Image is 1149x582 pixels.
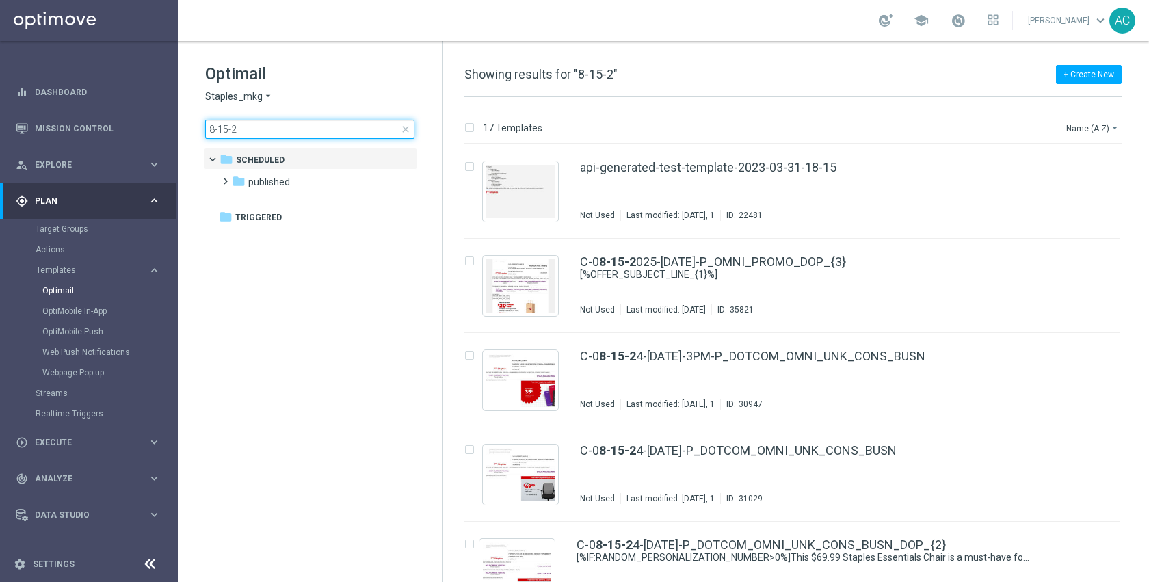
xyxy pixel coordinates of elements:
i: folder [232,174,246,188]
span: Templates [36,266,134,274]
a: [%OFFER_SUBJECT_LINE_{1}%] [580,268,1031,281]
a: Actions [36,244,142,255]
a: [%IF:RANDOM_PERSONALIZATION_NUMBER>0%]This $69.99 Staples Essentials Chair is a must-have for eve... [577,551,1031,564]
div: Press SPACE to select this row. [451,144,1146,239]
div: Realtime Triggers [36,404,176,424]
img: 30947.jpeg [486,354,555,407]
b: 8-15-2 [599,349,636,363]
a: C-08-15-24-[DATE]-P_DOTCOM_OMNI_UNK_CONS_BUSN_DOP_{2} [577,539,946,551]
div: Last modified: [DATE], 1 [621,399,720,410]
button: Templates keyboard_arrow_right [36,265,161,276]
div: Plan [16,195,148,207]
i: settings [14,558,26,570]
button: person_search Explore keyboard_arrow_right [15,159,161,170]
div: Templates [36,260,176,383]
div: Not Used [580,210,615,221]
div: Last modified: [DATE], 1 [621,493,720,504]
span: published [248,176,290,188]
span: Data Studio [35,511,148,519]
h1: Optimail [205,63,414,85]
div: [%IF:RANDOM_PERSONALIZATION_NUMBER>0%]This $69.99 Staples Essentials Chair is a must-have for eve... [577,551,1063,564]
div: [%OFFER_SUBJECT_LINE_{1}%] [580,268,1063,281]
span: school [914,13,929,28]
div: Press SPACE to select this row. [451,333,1146,427]
div: Not Used [580,399,615,410]
button: Staples_mkg arrow_drop_down [205,90,274,103]
span: keyboard_arrow_down [1093,13,1108,28]
div: OptiMobile In-App [42,301,176,321]
a: Realtime Triggers [36,408,142,419]
div: Optibot [16,533,161,569]
div: Execute [16,436,148,449]
i: folder [220,153,233,166]
i: keyboard_arrow_right [148,508,161,521]
i: keyboard_arrow_right [148,194,161,207]
a: C-08-15-2025-[DATE]-P_OMNI_PROMO_DOP_{3} [580,256,846,268]
a: Optibot [35,533,143,569]
div: Explore [16,159,148,171]
i: arrow_drop_down [263,90,274,103]
div: AC [1109,8,1135,34]
button: track_changes Analyze keyboard_arrow_right [15,473,161,484]
div: Last modified: [DATE] [621,304,711,315]
button: Mission Control [15,123,161,134]
div: Press SPACE to select this row. [451,427,1146,522]
div: Mission Control [16,110,161,146]
span: Triggered [235,211,282,224]
i: person_search [16,159,28,171]
img: 31029.jpeg [486,448,555,501]
div: ID: [711,304,754,315]
div: 35821 [730,304,754,315]
div: Not Used [580,493,615,504]
span: Showing results for "8-15-2" [464,67,618,81]
div: Data Studio [16,509,148,521]
div: Webpage Pop-up [42,362,176,383]
button: equalizer Dashboard [15,87,161,98]
div: Dashboard [16,74,161,110]
a: C-08-15-24-[DATE]-3PM-P_DOTCOM_OMNI_UNK_CONS_BUSN [580,350,925,362]
button: play_circle_outline Execute keyboard_arrow_right [15,437,161,448]
span: close [400,124,411,135]
div: OptiMobile Push [42,321,176,342]
a: Mission Control [35,110,161,146]
button: Name (A-Z)arrow_drop_down [1065,120,1122,136]
i: track_changes [16,473,28,485]
a: Streams [36,388,142,399]
div: Target Groups [36,219,176,239]
b: 8-15-2 [596,538,633,552]
i: equalizer [16,86,28,98]
span: Plan [35,197,148,205]
img: 35821.jpeg [486,259,555,313]
button: gps_fixed Plan keyboard_arrow_right [15,196,161,207]
div: Web Push Notifications [42,342,176,362]
div: Streams [36,383,176,404]
a: C-08-15-24-[DATE]-P_DOTCOM_OMNI_UNK_CONS_BUSN [580,445,897,457]
a: api-generated-test-template-2023-03-31-18-15 [580,161,836,174]
span: Analyze [35,475,148,483]
span: Scheduled [236,154,285,166]
div: ID: [720,210,763,221]
div: ID: [720,399,763,410]
div: Templates [36,266,148,274]
span: Execute [35,438,148,447]
a: Webpage Pop-up [42,367,142,378]
a: Dashboard [35,74,161,110]
a: OptiMobile In-App [42,306,142,317]
div: Not Used [580,304,615,315]
button: Data Studio keyboard_arrow_right [15,510,161,520]
div: 30947 [739,399,763,410]
div: Last modified: [DATE], 1 [621,210,720,221]
div: Optimail [42,280,176,301]
div: 22481 [739,210,763,221]
a: OptiMobile Push [42,326,142,337]
img: 22481.jpeg [486,165,555,218]
input: Search Template [205,120,414,139]
i: folder [219,210,233,224]
i: keyboard_arrow_right [148,472,161,485]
